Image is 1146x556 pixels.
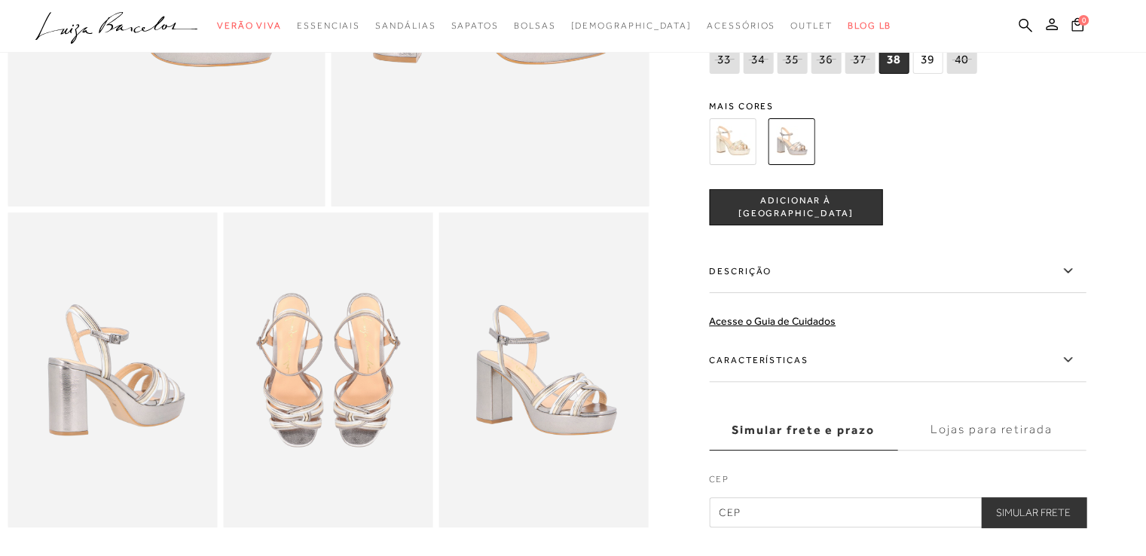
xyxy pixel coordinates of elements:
img: image [439,212,649,527]
img: SANDÁLIA MEIA PATA SALTO ALTO MULTITIRAS METALIZADA PRATA [768,118,814,165]
span: 38 [879,45,909,74]
a: categoryNavScreenReaderText [217,12,282,40]
label: CEP [709,472,1086,493]
span: 37 [845,45,875,74]
label: Lojas para retirada [897,410,1086,451]
span: Sapatos [451,20,498,31]
a: Acesse o Guia de Cuidados [709,315,836,327]
span: Mais cores [709,102,1086,111]
span: 40 [946,45,976,74]
span: 0 [1078,15,1089,26]
span: BLOG LB [848,20,891,31]
span: Bolsas [514,20,556,31]
span: Outlet [790,20,833,31]
span: ADICIONAR À [GEOGRAPHIC_DATA] [710,194,882,220]
span: Essenciais [297,20,360,31]
label: Simular frete e prazo [709,410,897,451]
label: Características [709,338,1086,382]
button: Simular Frete [981,497,1086,527]
a: categoryNavScreenReaderText [707,12,775,40]
a: categoryNavScreenReaderText [451,12,498,40]
a: categoryNavScreenReaderText [514,12,556,40]
input: CEP [709,497,1086,527]
img: image [223,212,432,527]
img: SANDÁLIA MEIA PATA SALTO ALTO MULTITIRAS METALIZADA OURO [709,118,756,165]
a: categoryNavScreenReaderText [297,12,360,40]
span: Sandálias [375,20,435,31]
span: [DEMOGRAPHIC_DATA] [570,20,692,31]
span: 39 [912,45,943,74]
a: categoryNavScreenReaderText [375,12,435,40]
span: 36 [811,45,841,74]
button: 0 [1067,17,1088,37]
span: 34 [743,45,773,74]
label: Descrição [709,249,1086,293]
span: Acessórios [707,20,775,31]
a: categoryNavScreenReaderText [790,12,833,40]
a: BLOG LB [848,12,891,40]
a: noSubCategoriesText [570,12,692,40]
span: 33 [709,45,739,74]
span: 35 [777,45,807,74]
span: Verão Viva [217,20,282,31]
button: ADICIONAR À [GEOGRAPHIC_DATA] [709,189,882,225]
img: image [8,212,217,527]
